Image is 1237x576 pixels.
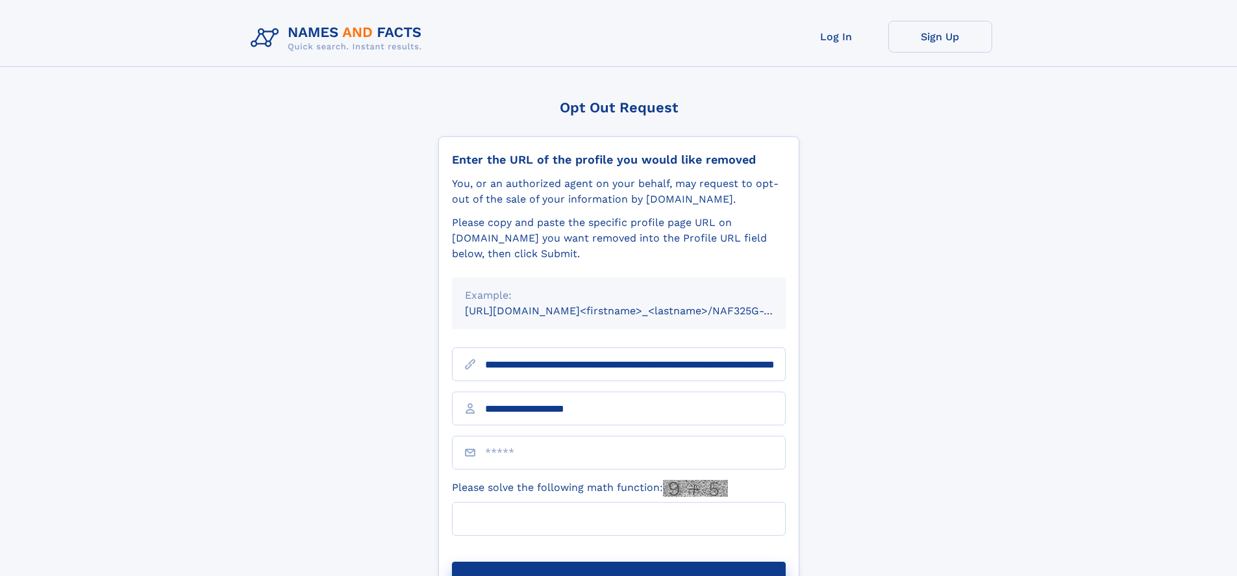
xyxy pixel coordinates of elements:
[452,480,728,497] label: Please solve the following math function:
[438,99,799,116] div: Opt Out Request
[452,153,786,167] div: Enter the URL of the profile you would like removed
[888,21,992,53] a: Sign Up
[452,176,786,207] div: You, or an authorized agent on your behalf, may request to opt-out of the sale of your informatio...
[245,21,432,56] img: Logo Names and Facts
[452,215,786,262] div: Please copy and paste the specific profile page URL on [DOMAIN_NAME] you want removed into the Pr...
[465,288,773,303] div: Example:
[465,305,810,317] small: [URL][DOMAIN_NAME]<firstname>_<lastname>/NAF325G-xxxxxxxx
[784,21,888,53] a: Log In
